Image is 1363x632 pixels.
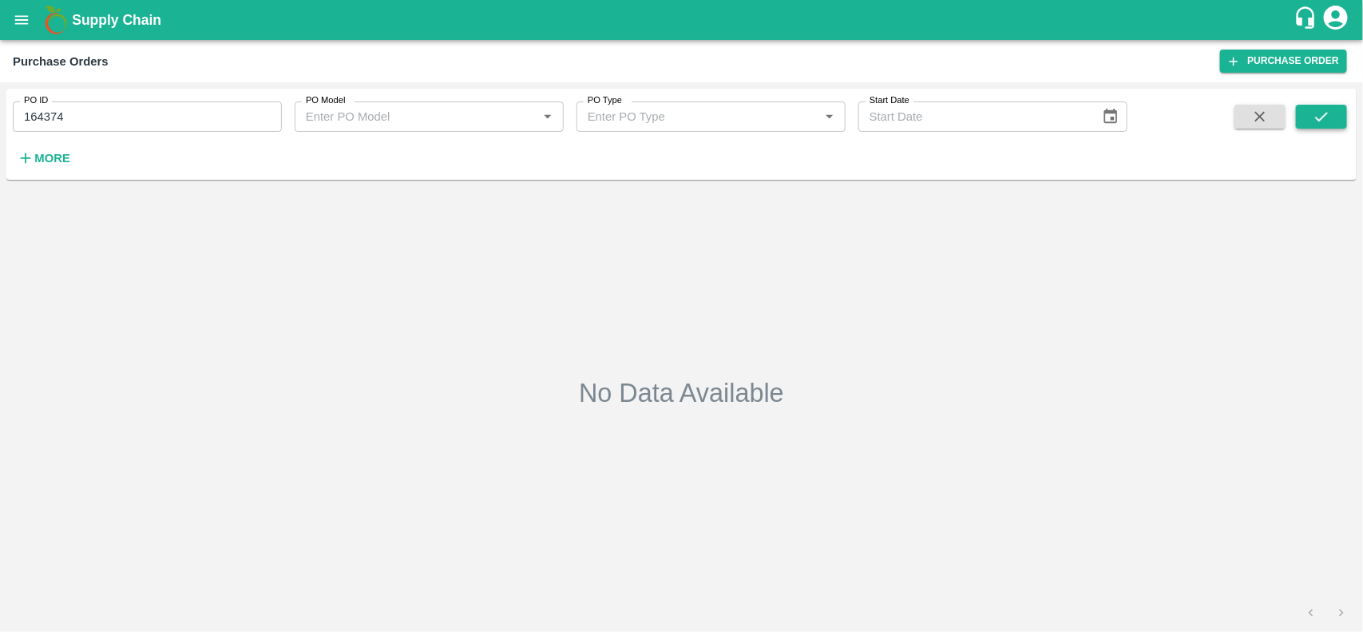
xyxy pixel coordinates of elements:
[858,101,1089,132] input: Start Date
[588,94,622,107] label: PO Type
[1096,101,1126,132] button: Choose date
[72,9,1294,31] a: Supply Chain
[306,94,346,107] label: PO Model
[870,94,909,107] label: Start Date
[579,377,784,409] h2: No Data Available
[581,106,794,127] input: Enter PO Type
[537,106,558,127] button: Open
[13,145,74,172] button: More
[13,101,282,132] input: Enter PO ID
[40,4,72,36] img: logo
[1296,600,1357,626] nav: pagination navigation
[1294,6,1321,34] div: customer-support
[1220,50,1347,73] a: Purchase Order
[3,2,40,38] button: open drawer
[34,152,70,165] strong: More
[1321,3,1350,37] div: account of current user
[299,106,512,127] input: Enter PO Model
[13,51,109,72] div: Purchase Orders
[819,106,840,127] button: Open
[72,12,161,28] b: Supply Chain
[24,94,48,107] label: PO ID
